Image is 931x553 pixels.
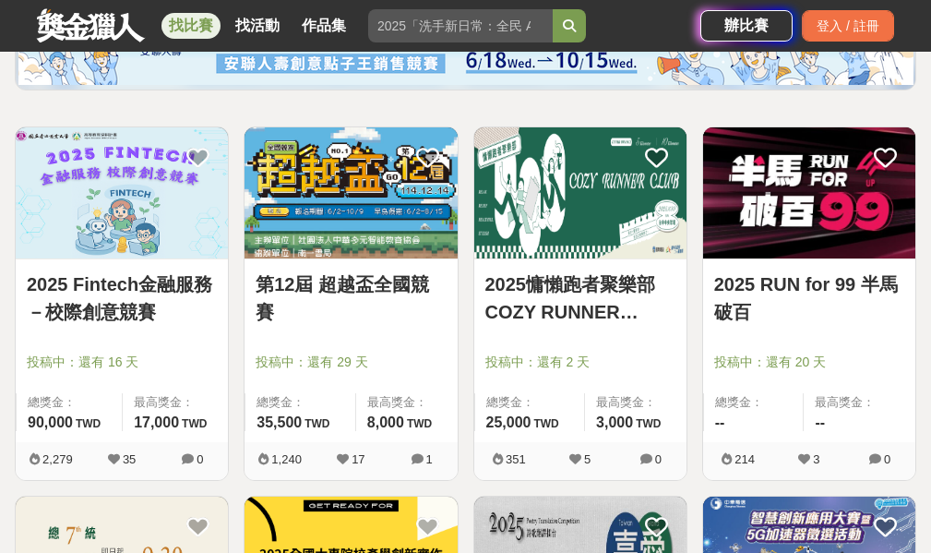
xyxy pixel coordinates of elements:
[596,393,675,412] span: 最高獎金：
[506,452,526,466] span: 351
[474,127,686,258] img: Cover Image
[134,415,179,430] span: 17,000
[815,393,904,412] span: 最高獎金：
[734,452,755,466] span: 214
[271,452,302,466] span: 1,240
[884,452,890,466] span: 0
[42,452,73,466] span: 2,279
[294,13,353,39] a: 作品集
[245,127,457,258] img: Cover Image
[161,13,221,39] a: 找比賽
[485,270,675,326] a: 2025慵懶跑者聚樂部 COZY RUNNER CLUB
[27,270,217,326] a: 2025 Fintech金融服務－校際創意競賽
[368,9,553,42] input: 2025「洗手新日常：全民 ALL IN」洗手歌全台徵選
[700,10,793,42] a: 辦比賽
[486,393,574,412] span: 總獎金：
[27,353,217,372] span: 投稿中：還有 16 天
[714,353,904,372] span: 投稿中：還有 20 天
[815,415,825,430] span: --
[257,415,302,430] span: 35,500
[714,270,904,326] a: 2025 RUN for 99 半馬破百
[182,417,207,430] span: TWD
[715,393,793,412] span: 總獎金：
[486,415,531,430] span: 25,000
[596,415,633,430] span: 3,000
[256,353,446,372] span: 投稿中：還有 29 天
[197,452,203,466] span: 0
[715,415,725,430] span: --
[228,13,287,39] a: 找活動
[28,393,111,412] span: 總獎金：
[367,393,447,412] span: 最高獎金：
[407,417,432,430] span: TWD
[245,127,457,259] a: Cover Image
[474,127,686,259] a: Cover Image
[76,417,101,430] span: TWD
[533,417,558,430] span: TWD
[703,127,915,259] a: Cover Image
[123,452,136,466] span: 35
[134,393,217,412] span: 最高獎金：
[16,127,228,258] img: Cover Image
[256,270,446,326] a: 第12屆 超越盃全國競賽
[28,415,73,430] span: 90,000
[655,452,662,466] span: 0
[304,417,329,430] span: TWD
[16,127,228,259] a: Cover Image
[367,415,404,430] span: 8,000
[257,393,344,412] span: 總獎金：
[636,417,661,430] span: TWD
[485,353,675,372] span: 投稿中：還有 2 天
[584,452,591,466] span: 5
[426,452,433,466] span: 1
[352,452,364,466] span: 17
[703,127,915,258] img: Cover Image
[802,10,894,42] div: 登入 / 註冊
[813,452,819,466] span: 3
